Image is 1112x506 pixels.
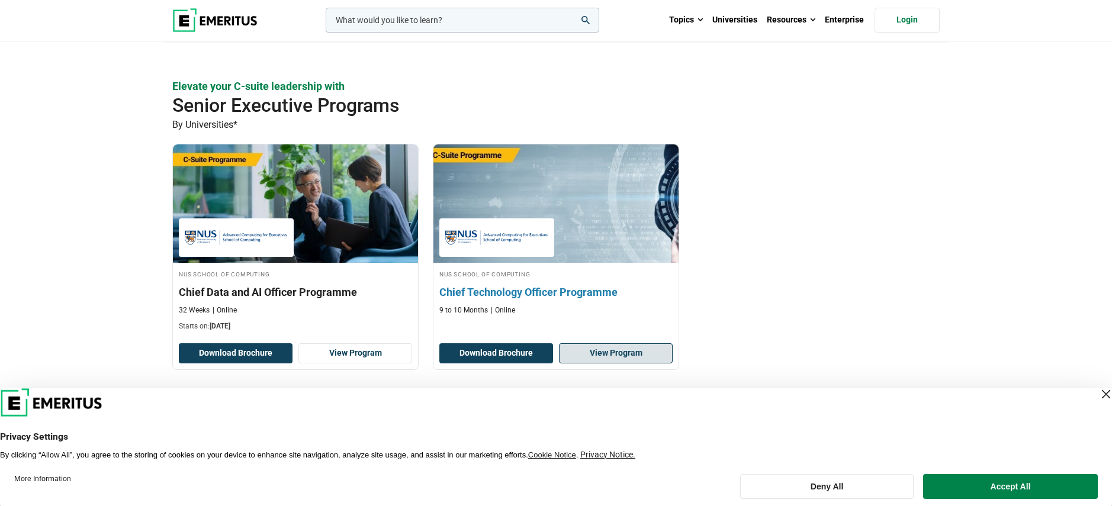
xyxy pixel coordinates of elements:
[172,94,863,117] h2: Senior Executive Programs
[875,8,940,33] a: Login
[439,269,673,279] h4: NUS School of Computing
[491,305,515,315] p: Online
[179,305,210,315] p: 32 Weeks
[439,343,553,363] button: Download Brochure
[559,343,673,363] a: View Program
[173,144,418,337] a: Leadership Course by NUS School of Computing - September 30, 2025 NUS School of Computing NUS Sch...
[185,224,288,251] img: NUS School of Computing
[210,322,230,330] span: [DATE]
[445,224,548,251] img: NUS School of Computing
[179,269,412,279] h4: NUS School of Computing
[172,79,940,94] p: Elevate your C-suite leadership with
[172,117,940,133] p: By Universities*
[433,144,679,321] a: Leadership Course by NUS School of Computing - NUS School of Computing NUS School of Computing Ch...
[179,321,412,331] p: Starts on:
[298,343,412,363] a: View Program
[179,343,293,363] button: Download Brochure
[213,305,237,315] p: Online
[173,144,418,263] img: Chief Data and AI Officer Programme | Online Leadership Course
[421,138,690,269] img: Chief Technology Officer Programme | Online Leadership Course
[179,285,412,299] h3: Chief Data and AI Officer Programme
[439,285,673,299] h3: Chief Technology Officer Programme
[439,305,488,315] p: 9 to 10 Months
[326,8,599,33] input: woocommerce-product-search-field-0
